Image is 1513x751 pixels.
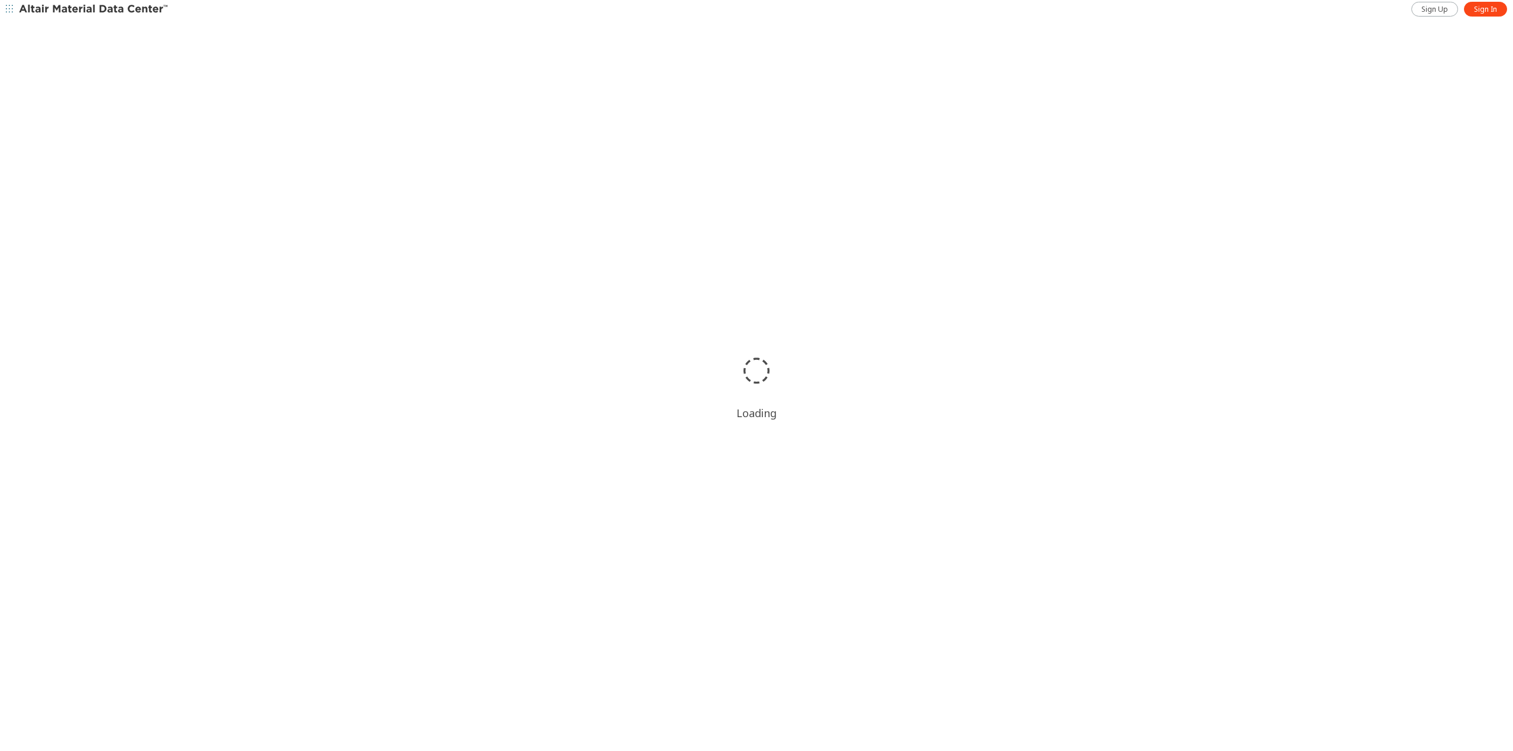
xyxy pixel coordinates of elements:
[1464,2,1507,17] a: Sign In
[736,406,777,420] div: Loading
[1411,2,1458,17] a: Sign Up
[19,4,170,15] img: Altair Material Data Center
[1421,5,1448,14] span: Sign Up
[1474,5,1497,14] span: Sign In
